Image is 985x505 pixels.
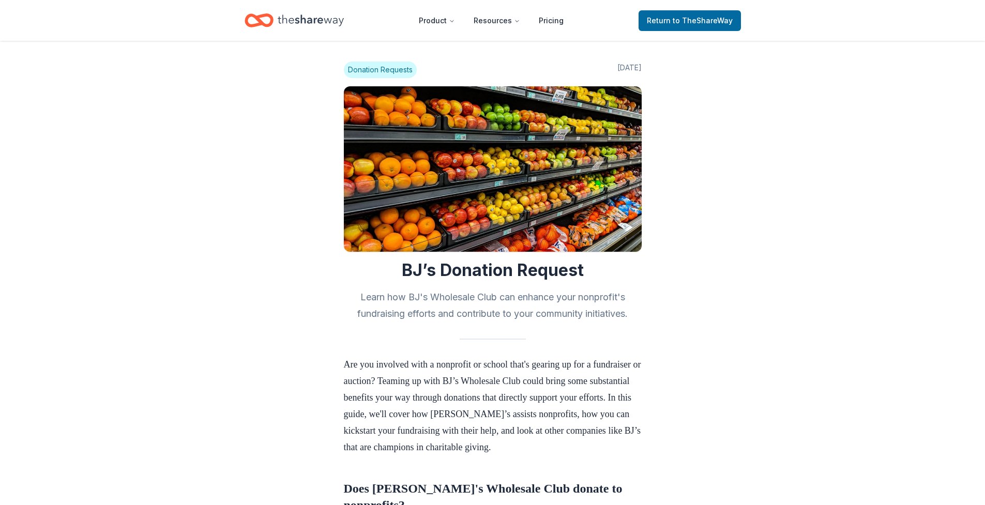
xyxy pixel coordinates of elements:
[617,62,642,78] span: [DATE]
[647,14,733,27] span: Return
[411,10,463,31] button: Product
[344,356,642,455] p: Are you involved with a nonprofit or school that's gearing up for a fundraiser or auction? Teamin...
[344,86,642,252] img: Image for BJ’s Donation Request
[639,10,741,31] a: Returnto TheShareWay
[344,260,642,281] h1: BJ’s Donation Request
[344,289,642,322] h2: Learn how BJ's Wholesale Club can enhance your nonprofit's fundraising efforts and contribute to ...
[465,10,528,31] button: Resources
[245,8,344,33] a: Home
[673,16,733,25] span: to TheShareWay
[411,8,572,33] nav: Main
[344,62,417,78] span: Donation Requests
[531,10,572,31] a: Pricing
